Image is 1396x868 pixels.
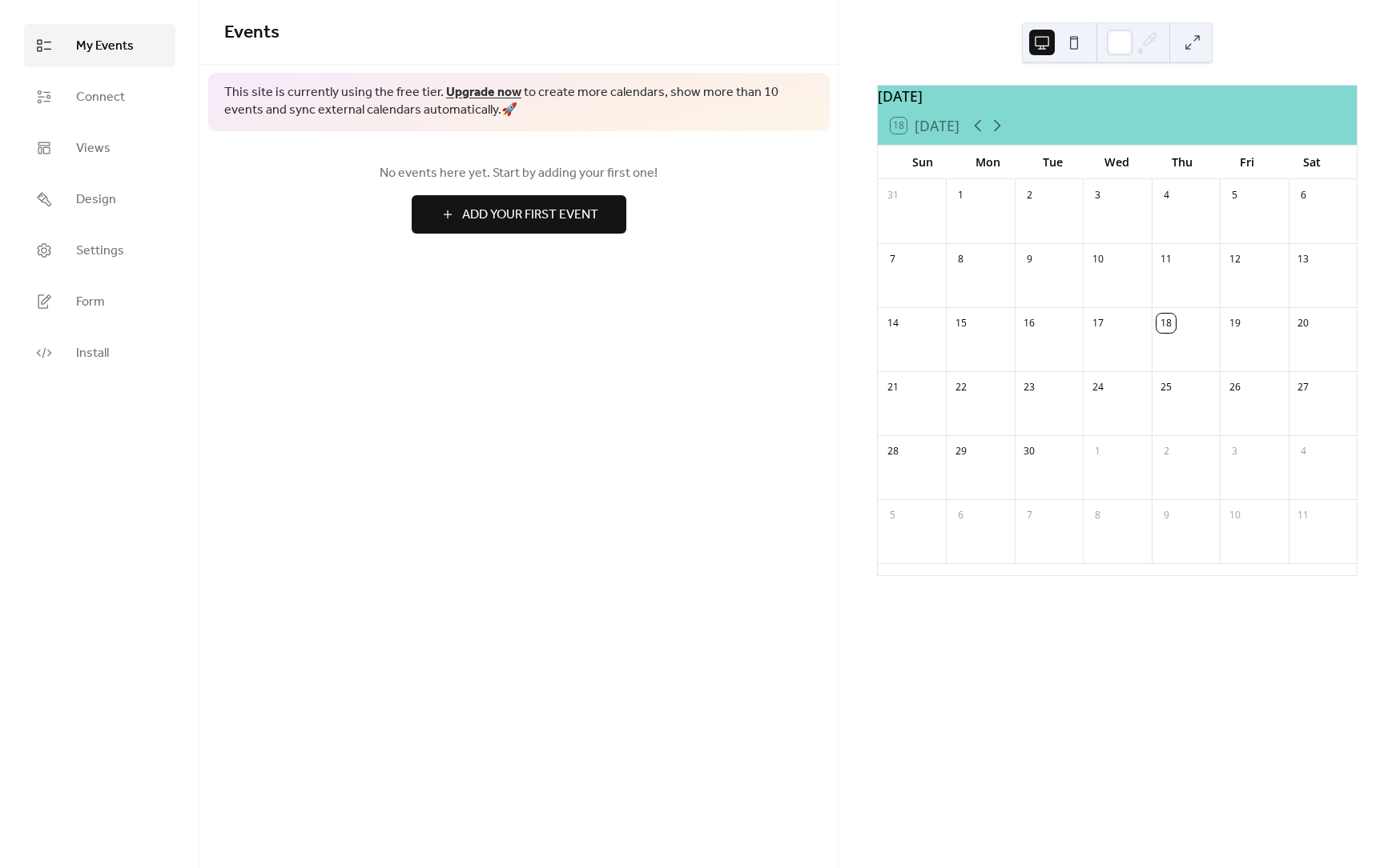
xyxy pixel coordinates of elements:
[1157,378,1176,397] div: 25
[1225,314,1245,333] div: 19
[878,86,1357,106] div: [DATE]
[891,146,955,178] div: Sun
[1020,146,1085,178] div: Tue
[1088,442,1108,461] div: 1
[1157,250,1176,269] div: 11
[1084,146,1149,178] div: Wed
[24,24,175,67] a: My Events
[76,88,125,107] span: Connect
[1293,186,1313,205] div: 6
[1225,506,1245,525] div: 10
[1020,314,1039,333] div: 16
[76,293,105,312] span: Form
[951,442,971,461] div: 29
[24,178,175,221] a: Design
[1020,506,1039,525] div: 7
[1088,378,1108,397] div: 24
[951,314,971,333] div: 15
[1088,314,1108,333] div: 17
[224,195,814,234] a: Add Your First Event
[1293,314,1313,333] div: 20
[951,250,971,269] div: 8
[951,186,971,205] div: 1
[1020,250,1039,269] div: 9
[1020,442,1039,461] div: 30
[951,506,971,525] div: 6
[1088,186,1108,205] div: 3
[955,146,1020,178] div: Mon
[24,229,175,272] a: Settings
[1225,378,1245,397] div: 26
[1214,146,1279,178] div: Fri
[1225,442,1245,461] div: 3
[1157,442,1176,461] div: 2
[76,37,134,56] span: My Events
[1225,250,1245,269] div: 12
[76,139,111,158] span: Views
[1293,378,1313,397] div: 27
[883,250,902,269] div: 7
[883,186,902,205] div: 31
[1279,146,1344,178] div: Sat
[1157,186,1176,205] div: 4
[1225,186,1245,205] div: 5
[883,378,902,397] div: 21
[1088,506,1108,525] div: 8
[1020,186,1039,205] div: 2
[1293,442,1313,461] div: 4
[224,164,814,183] span: No events here yet. Start by adding your first one!
[1293,250,1313,269] div: 13
[24,126,175,170] a: Views
[224,84,814,120] span: This site is currently using the free tier. to create more calendars, show more than 10 events an...
[883,442,902,461] div: 28
[76,344,109,363] span: Install
[446,80,521,105] a: Upgrade now
[76,190,116,210] span: Design
[1149,146,1214,178] div: Thu
[1293,506,1313,525] div: 11
[24,331,175,374] a: Install
[224,15,280,50] span: Events
[1157,506,1176,525] div: 9
[412,195,626,234] button: Add Your First Event
[462,206,598,225] span: Add Your First Event
[1020,378,1039,397] div: 23
[24,280,175,323] a: Form
[1157,314,1176,333] div: 18
[24,75,175,118] a: Connect
[951,378,971,397] div: 22
[76,242,124,261] span: Settings
[883,314,902,333] div: 14
[1088,250,1108,269] div: 10
[883,506,902,525] div: 5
